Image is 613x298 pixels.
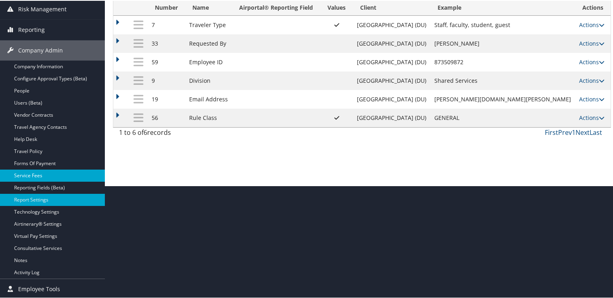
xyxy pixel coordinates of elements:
span: Reporting [18,19,45,39]
a: Actions [579,94,605,102]
td: 33 [148,34,185,52]
span: 6 [144,127,147,136]
td: Employee ID [185,52,232,71]
a: First [545,127,558,136]
td: Requested By [185,34,232,52]
td: [GEOGRAPHIC_DATA] (DU) [353,108,430,126]
td: [GEOGRAPHIC_DATA] (DU) [353,52,430,71]
a: Actions [579,39,605,46]
td: 19 [148,89,185,108]
td: 59 [148,52,185,71]
td: [GEOGRAPHIC_DATA] (DU) [353,34,430,52]
a: Actions [579,76,605,84]
td: 7 [148,15,185,34]
td: Shared Services [430,71,575,89]
td: GENERAL [430,108,575,126]
a: Actions [579,57,605,65]
a: Last [590,127,602,136]
td: Staff, faculty, student, guest [430,15,575,34]
a: Next [575,127,590,136]
a: Prev [558,127,572,136]
td: Division [185,71,232,89]
td: [GEOGRAPHIC_DATA] (DU) [353,15,430,34]
td: [PERSON_NAME][DOMAIN_NAME][PERSON_NAME] [430,89,575,108]
td: Traveler Type [185,15,232,34]
td: [GEOGRAPHIC_DATA] (DU) [353,89,430,108]
a: Actions [579,20,605,28]
td: [PERSON_NAME] [430,34,575,52]
a: 1 [572,127,575,136]
td: 9 [148,71,185,89]
span: Company Admin [18,40,63,60]
div: 1 to 6 of records [119,127,231,141]
td: 873509872 [430,52,575,71]
td: Rule Class [185,108,232,126]
td: 56 [148,108,185,126]
a: Actions [579,113,605,121]
td: Email Address [185,89,232,108]
td: [GEOGRAPHIC_DATA] (DU) [353,71,430,89]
